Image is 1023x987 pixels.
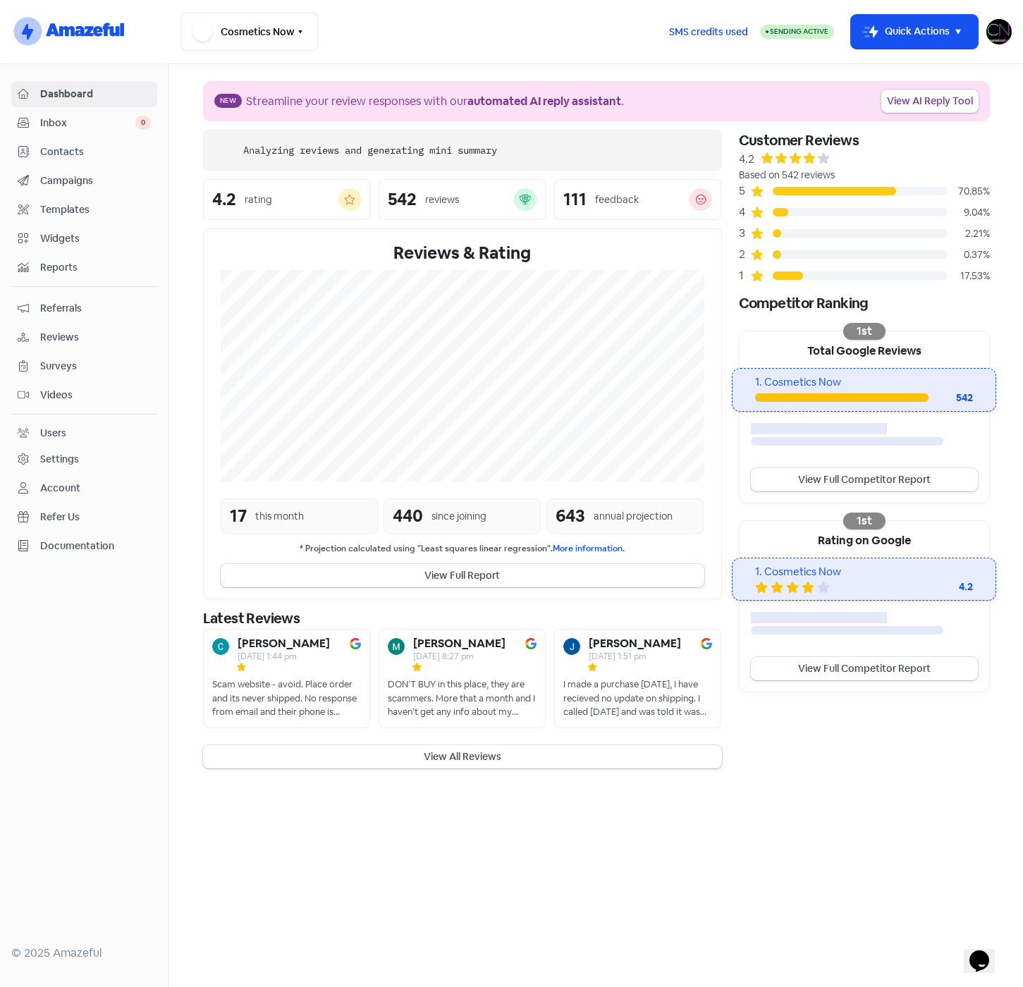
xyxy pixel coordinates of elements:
span: SMS credits used [669,25,748,39]
div: © 2025 Amazeful [11,945,157,962]
div: 1 [739,267,750,284]
a: Surveys [11,353,157,379]
a: Dashboard [11,81,157,107]
b: [PERSON_NAME] [589,638,681,649]
a: Account [11,475,157,501]
div: rating [245,192,272,207]
b: automated AI reply assistant [467,94,621,109]
img: Image [525,638,537,649]
span: New [214,94,242,108]
div: 542 [388,191,417,208]
img: Avatar [563,638,580,655]
div: 3 [739,225,750,242]
div: 1. Cosmetics Now [755,374,973,391]
a: Videos [11,382,157,408]
a: Documentation [11,533,157,559]
div: 643 [556,503,585,529]
div: 4.2 [917,580,973,594]
span: Referrals [40,301,151,316]
div: 440 [393,503,423,529]
div: 0.37% [948,247,990,262]
div: I made a purchase [DATE], I have recieved no update on shipping. I called [DATE] and was told it ... [563,678,712,719]
a: Contacts [11,139,157,165]
div: [DATE] 1:44 pm [238,652,330,661]
div: 2 [739,246,750,263]
a: Reports [11,255,157,281]
div: Customer Reviews [739,130,990,151]
button: View Full Report [221,564,704,587]
a: Inbox 0 [11,110,157,136]
a: Templates [11,197,157,223]
span: Sending Active [770,27,828,36]
button: Quick Actions [851,15,978,49]
b: [PERSON_NAME] [413,638,506,649]
div: Rating on Google [740,521,989,558]
span: Surveys [40,359,151,374]
a: 4.2rating [203,179,370,220]
div: Scam website - avoid. Place order and its never shipped. No response from email and their phone i... [212,678,361,719]
div: Based on 542 reviews [739,168,990,183]
span: Refer Us [40,510,151,525]
div: [DATE] 1:51 pm [589,652,681,661]
div: Reviews & Rating [221,240,704,266]
span: Documentation [40,539,151,553]
div: 70.85% [948,184,990,199]
div: 1st [843,323,886,340]
div: 4.2 [212,191,236,208]
span: Campaigns [40,173,151,188]
iframe: chat widget [964,931,1009,973]
a: 111feedback [554,179,721,220]
div: feedback [595,192,639,207]
div: Settings [40,452,79,467]
div: 1st [843,513,886,529]
a: Refer Us [11,504,157,530]
img: User [986,19,1012,44]
a: More information. [553,543,625,554]
a: Campaigns [11,168,157,194]
div: 5 [739,183,750,200]
div: 542 [929,391,974,405]
small: * Projection calculated using "Least squares linear regression". [221,542,704,556]
img: Avatar [388,638,405,655]
img: Avatar [212,638,229,655]
a: View AI Reply Tool [881,90,979,113]
div: [DATE] 8:27 pm [413,652,506,661]
div: 17.53% [948,269,990,283]
div: 111 [563,191,587,208]
button: Cosmetics Now [180,13,318,51]
a: Reviews [11,324,157,350]
span: Contacts [40,145,151,159]
div: Competitor Ranking [739,293,990,314]
div: Users [40,426,66,441]
a: Referrals [11,295,157,321]
div: 9.04% [948,205,990,220]
img: Image [701,638,712,649]
div: 17 [230,503,247,529]
a: Widgets [11,226,157,252]
span: Inbox [40,116,135,130]
span: Videos [40,388,151,403]
a: View Full Competitor Report [751,657,978,680]
div: 4.2 [739,151,754,168]
a: SMS credits used [657,23,760,38]
b: [PERSON_NAME] [238,638,330,649]
span: Reports [40,260,151,275]
span: Dashboard [40,87,151,102]
div: Analyzing reviews and generating mini summary [243,143,497,158]
span: Reviews [40,330,151,345]
button: View All Reviews [203,745,722,768]
a: Sending Active [760,23,834,40]
div: Total Google Reviews [740,331,989,368]
div: 4 [739,204,750,221]
div: Account [40,481,80,496]
a: Users [11,420,157,446]
a: Settings [11,446,157,472]
span: Templates [40,202,151,217]
div: reviews [425,192,459,207]
a: View Full Competitor Report [751,468,978,491]
div: Latest Reviews [203,608,722,629]
div: annual projection [594,509,673,524]
span: 0 [135,116,151,130]
span: Widgets [40,231,151,246]
div: 2.21% [948,226,990,241]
